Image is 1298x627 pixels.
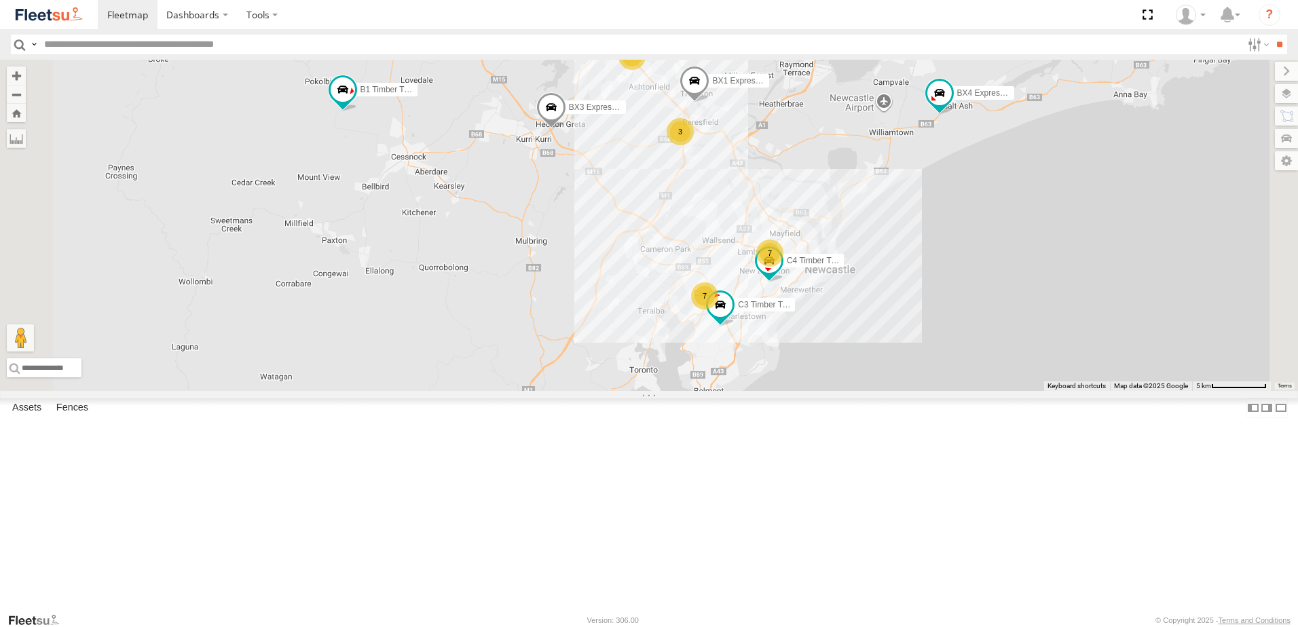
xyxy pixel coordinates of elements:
div: © Copyright 2025 - [1155,616,1291,624]
i: ? [1259,4,1280,26]
label: Map Settings [1275,151,1298,170]
label: Search Query [29,35,39,54]
label: Dock Summary Table to the Right [1260,398,1274,418]
label: Dock Summary Table to the Left [1246,398,1260,418]
button: Map Scale: 5 km per 78 pixels [1192,381,1271,391]
button: Keyboard shortcuts [1047,381,1106,391]
a: Terms (opens in new tab) [1278,383,1292,389]
label: Assets [5,398,48,417]
a: Visit our Website [7,613,70,627]
span: BX3 Express Ute [569,102,631,112]
div: 7 [756,240,783,267]
span: Map data ©2025 Google [1114,382,1188,389]
div: Version: 306.00 [587,616,639,624]
button: Zoom out [7,85,26,104]
span: BX1 Express Ute [712,76,774,85]
img: fleetsu-logo-horizontal.svg [14,5,84,24]
label: Measure [7,129,26,148]
button: Zoom in [7,66,26,85]
span: 5 km [1196,382,1211,389]
label: Fences [50,398,95,417]
div: 7 [691,282,718,309]
label: Search Filter Options [1242,35,1272,54]
a: Terms and Conditions [1219,616,1291,624]
div: 3 [667,118,694,145]
span: B1 Timber Truck [360,85,420,95]
button: Zoom Home [7,104,26,122]
button: Drag Pegman onto the map to open Street View [7,324,34,351]
label: Hide Summary Table [1274,398,1288,418]
span: C3 Timber Truck [738,300,798,309]
div: Matt Curtis [1171,5,1210,25]
span: BX4 Express Ute [957,88,1019,98]
span: C4 Timber Truck [787,256,847,265]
